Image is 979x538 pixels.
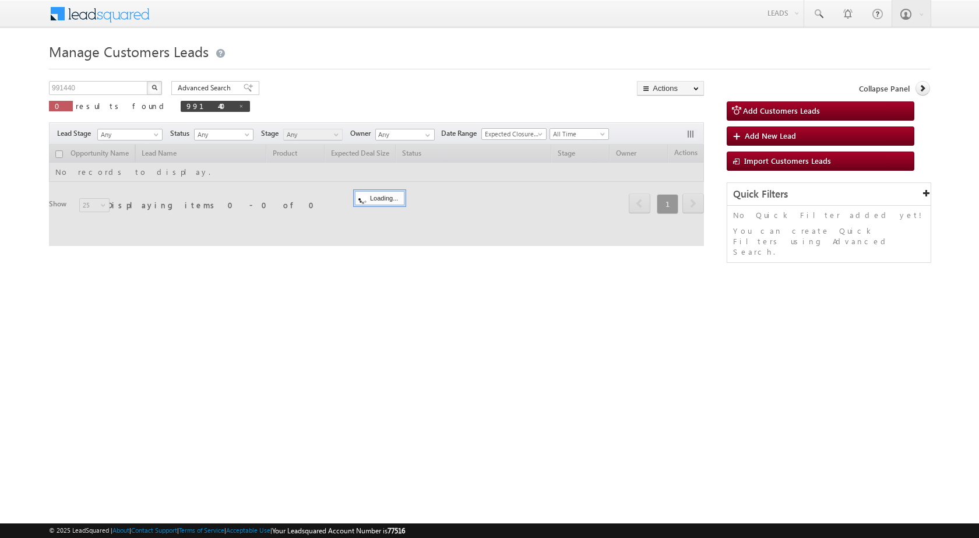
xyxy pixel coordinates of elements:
[859,83,910,94] span: Collapse Panel
[481,128,547,140] a: Expected Closure Date
[441,128,481,139] span: Date Range
[733,210,925,220] p: No Quick Filter added yet!
[743,106,820,115] span: Add Customers Leads
[482,129,543,139] span: Expected Closure Date
[733,226,925,257] p: You can create Quick Filters using Advanced Search.
[355,191,404,205] div: Loading...
[195,129,250,140] span: Any
[112,526,129,534] a: About
[550,128,609,140] a: All Time
[727,183,931,206] div: Quick Filters
[152,85,157,90] img: Search
[131,526,177,534] a: Contact Support
[57,128,96,139] span: Lead Stage
[178,83,234,93] span: Advanced Search
[261,128,283,139] span: Stage
[98,129,159,140] span: Any
[76,101,168,111] span: results found
[637,81,704,96] button: Actions
[179,526,224,534] a: Terms of Service
[375,129,435,140] input: Type to Search
[226,526,270,534] a: Acceptable Use
[49,525,405,536] span: © 2025 LeadSquared | | | | |
[49,42,209,61] span: Manage Customers Leads
[186,101,233,111] span: 991440
[744,156,831,166] span: Import Customers Leads
[550,129,605,139] span: All Time
[55,101,67,111] span: 0
[745,131,796,140] span: Add New Lead
[284,129,339,140] span: Any
[272,526,405,535] span: Your Leadsquared Account Number is
[194,129,253,140] a: Any
[97,129,163,140] a: Any
[419,129,434,141] a: Show All Items
[170,128,194,139] span: Status
[388,526,405,535] span: 77516
[283,129,343,140] a: Any
[350,128,375,139] span: Owner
